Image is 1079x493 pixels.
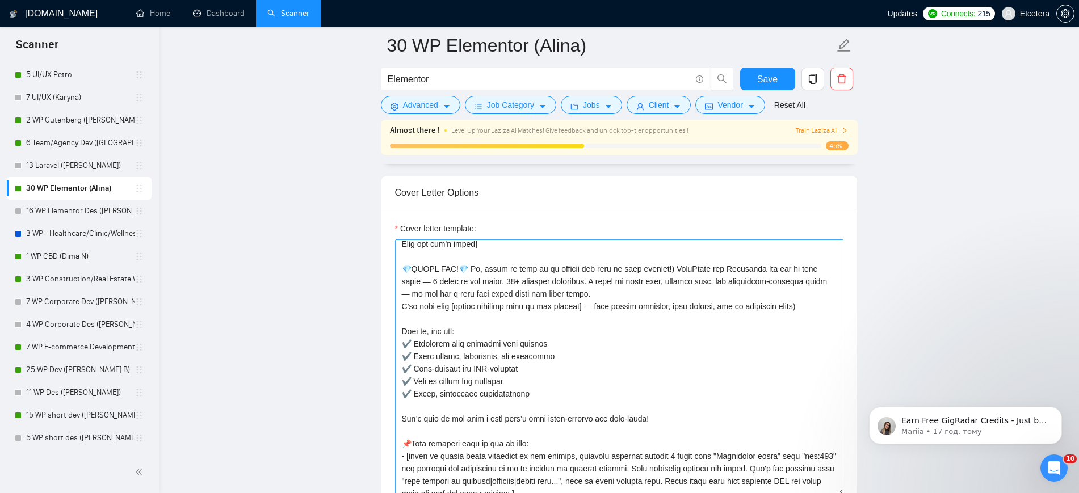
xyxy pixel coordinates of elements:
span: Vendor [717,99,742,111]
span: search [711,74,733,84]
li: 7 WP E-commerce Development (Dmytro B) [7,336,152,359]
span: holder [135,229,144,238]
span: 215 [977,7,990,20]
span: right [841,127,848,134]
iframe: Intercom live chat [1040,454,1068,482]
a: 11 WP Des ([PERSON_NAME]) [26,381,135,404]
span: Scanner [7,36,68,60]
span: holder [135,411,144,420]
span: double-left [135,466,146,478]
span: folder [570,102,578,111]
a: 30 WP Elementor (Alina) [26,177,135,200]
a: 15 WP short dev ([PERSON_NAME] B) [26,404,135,427]
li: 6 Team/Agency Dev (Eugene) [7,132,152,154]
li: 13 Laravel (Alexey Ryabovol) [7,154,152,177]
span: Almost there ! [390,124,440,137]
span: holder [135,138,144,148]
span: holder [135,93,144,102]
div: Cover Letter Options [395,176,843,209]
button: userClientcaret-down [627,96,691,114]
a: 7 WP E-commerce Development ([PERSON_NAME] B) [26,336,135,359]
span: holder [135,343,144,352]
span: Jobs [583,99,600,111]
a: 6 Team/Agency Dev ([GEOGRAPHIC_DATA]) [26,132,135,154]
span: Save [757,72,778,86]
input: Search Freelance Jobs... [388,72,691,86]
span: setting [1057,9,1074,18]
button: folderJobscaret-down [561,96,622,114]
a: setting [1056,9,1074,18]
span: copy [802,74,824,84]
li: 1 WP CBD (Dima N) [7,245,152,268]
a: 7 WP Corporate Dev ([PERSON_NAME] B) [26,290,135,313]
span: holder [135,116,144,125]
a: 3 WP - Healthcare/Clinic/Wellness/Beauty (Dima N) [26,222,135,245]
img: logo [10,5,18,23]
a: searchScanner [267,9,309,18]
span: user [1005,10,1013,18]
span: delete [831,74,853,84]
li: 3 WP - Healthcare/Clinic/Wellness/Beauty (Dima N) [7,222,152,245]
li: 5 WP short des (Alexey) [7,427,152,449]
li: 5 UI/UX Petro [7,64,152,86]
label: Cover letter template: [395,222,476,235]
span: edit [837,38,851,53]
li: 15 WP short dev (Dmytro B) [7,404,152,427]
span: caret-down [539,102,547,111]
a: Reset All [774,99,805,111]
span: Job Category [487,99,534,111]
span: Level Up Your Laziza AI Matches! Give feedback and unlock top-tier opportunities ! [451,127,688,134]
span: Updates [888,9,917,18]
li: 11 WP Des (Alexey) [7,381,152,404]
li: 2 WP Gutenberg (Dmytro Br) [7,109,152,132]
li: 6 WP SaaS B2B (Denys Sv) [7,449,152,472]
input: Scanner name... [387,31,834,60]
span: Advanced [403,99,438,111]
a: 3 WP Construction/Real Estate Website Development ([PERSON_NAME] B) [26,268,135,290]
span: info-circle [696,75,703,83]
li: 4 WP Corporate Des (Alexey) [7,313,152,336]
button: idcardVendorcaret-down [695,96,765,114]
span: holder [135,365,144,374]
a: 13 Laravel ([PERSON_NAME]) [26,154,135,177]
li: 16 WP Elementor Des (Alexey) [7,200,152,222]
span: holder [135,388,144,397]
a: 7 UI/UX (Karyna) [26,86,135,109]
span: holder [135,70,144,79]
span: holder [135,207,144,216]
span: holder [135,275,144,284]
span: holder [135,161,144,170]
button: barsJob Categorycaret-down [465,96,556,114]
span: caret-down [673,102,681,111]
li: 3 WP Construction/Real Estate Website Development (Dmytro B) [7,268,152,290]
span: Connects: [941,7,975,20]
button: copy [801,68,824,90]
li: 25 WP Dev (Dmytro B) [7,359,152,381]
span: caret-down [604,102,612,111]
span: setting [391,102,398,111]
button: Save [740,68,795,90]
li: 7 WP Corporate Dev (Dmytro B) [7,290,152,313]
a: homeHome [136,9,170,18]
span: holder [135,320,144,329]
button: delete [830,68,853,90]
li: 7 UI/UX (Karyna) [7,86,152,109]
span: user [636,102,644,111]
button: settingAdvancedcaret-down [381,96,460,114]
a: 4 WP Corporate Des ([PERSON_NAME]) [26,313,135,336]
span: holder [135,184,144,193]
iframe: Intercom notifications повідомлення [852,383,1079,462]
button: search [711,68,733,90]
span: 45% [826,141,849,150]
a: 5 UI/UX Petro [26,64,135,86]
a: 16 WP Elementor Des ([PERSON_NAME]) [26,200,135,222]
span: caret-down [748,102,755,111]
a: 2 WP Gutenberg ([PERSON_NAME] Br) [26,109,135,132]
span: idcard [705,102,713,111]
a: dashboardDashboard [193,9,245,18]
button: setting [1056,5,1074,23]
a: 25 WP Dev ([PERSON_NAME] B) [26,359,135,381]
